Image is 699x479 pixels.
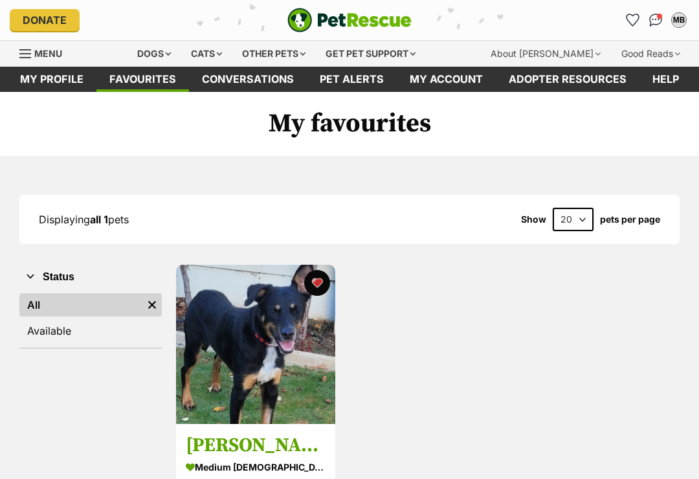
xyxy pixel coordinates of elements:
a: conversations [189,67,307,92]
a: Pet alerts [307,67,397,92]
a: Donate [10,9,80,31]
img: Nixon [176,265,335,424]
a: PetRescue [287,8,412,32]
span: Show [521,214,546,225]
div: Get pet support [316,41,425,67]
span: Displaying pets [39,213,129,226]
a: All [19,293,142,317]
a: Available [19,319,162,342]
div: Good Reads [612,41,689,67]
div: MB [672,14,685,27]
a: My account [397,67,496,92]
a: Remove filter [142,293,162,317]
div: About [PERSON_NAME] [482,41,610,67]
img: chat-41dd97257d64d25036548639549fe6c8038ab92f7586957e7f3b1b290dea8141.svg [649,14,663,27]
strong: all 1 [90,213,108,226]
ul: Account quick links [622,10,689,30]
div: Dogs [128,41,180,67]
label: pets per page [600,214,660,225]
a: Conversations [645,10,666,30]
button: Status [19,269,162,285]
div: medium [DEMOGRAPHIC_DATA] Dog [186,458,326,477]
img: logo-e224e6f780fb5917bec1dbf3a21bbac754714ae5b6737aabdf751b685950b380.svg [287,8,412,32]
div: Status [19,291,162,348]
a: Help [639,67,692,92]
a: Favourites [96,67,189,92]
button: My account [669,10,689,30]
span: Menu [34,48,62,59]
a: Favourites [622,10,643,30]
a: Menu [19,41,71,64]
button: favourite [304,270,330,296]
div: Cats [182,41,231,67]
div: Other pets [233,41,315,67]
a: Adopter resources [496,67,639,92]
a: My profile [7,67,96,92]
h3: [PERSON_NAME] [186,434,326,458]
